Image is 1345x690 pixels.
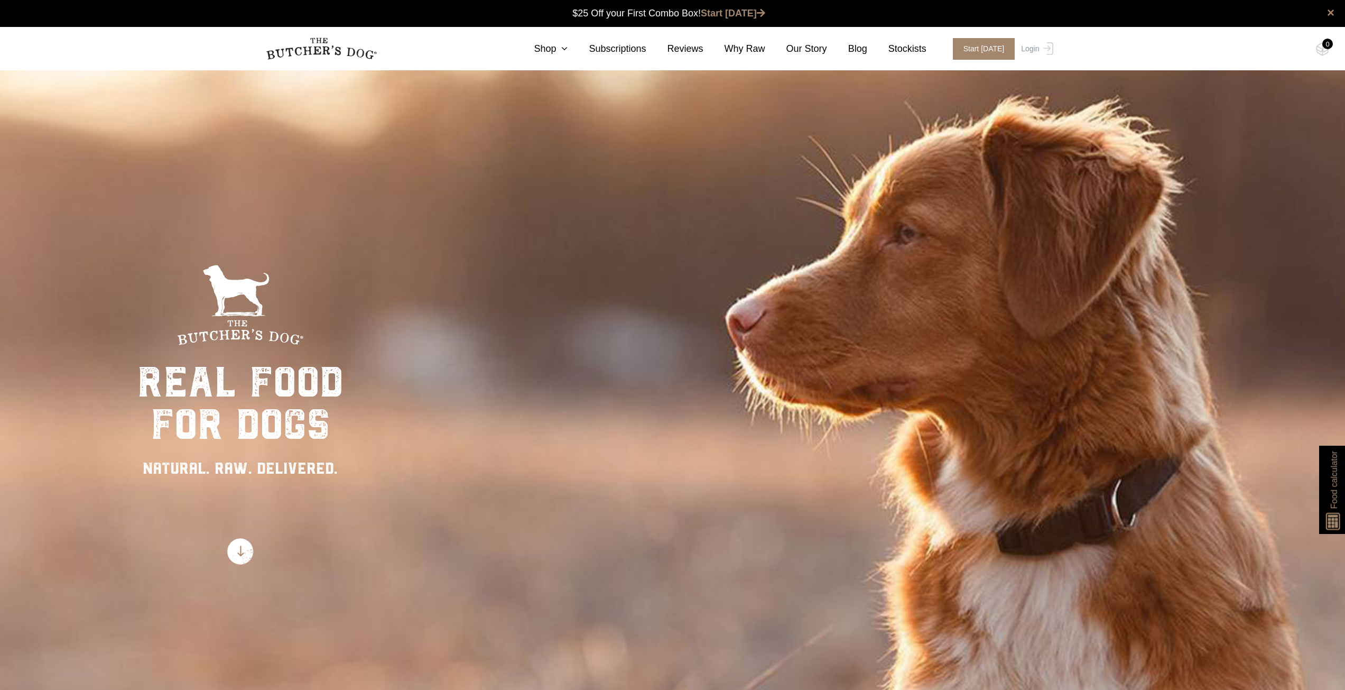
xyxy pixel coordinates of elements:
a: close [1327,6,1334,19]
a: Why Raw [703,42,765,56]
a: Start [DATE] [942,38,1019,60]
a: Reviews [646,42,703,56]
span: Start [DATE] [953,38,1015,60]
a: Our Story [765,42,827,56]
a: Start [DATE] [701,8,765,19]
div: 0 [1322,39,1333,49]
a: Login [1018,38,1053,60]
a: Subscriptions [568,42,646,56]
a: Shop [513,42,568,56]
a: Blog [827,42,867,56]
div: real food for dogs [137,361,344,446]
img: TBD_Cart-Empty.png [1316,42,1329,56]
a: Stockists [867,42,926,56]
div: NATURAL. RAW. DELIVERED. [137,456,344,480]
span: Food calculator [1328,451,1340,509]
